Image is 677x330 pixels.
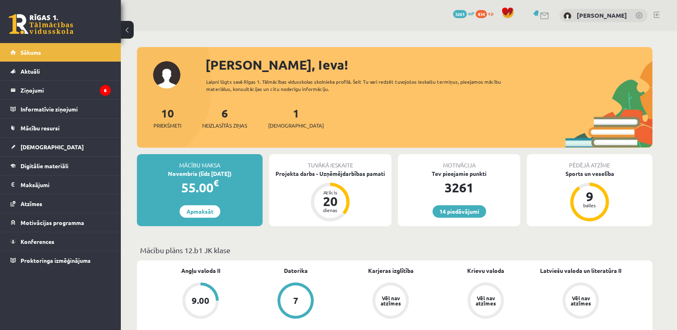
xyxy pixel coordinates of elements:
a: 7 [248,283,343,320]
a: Aktuāli [10,62,111,80]
a: Konferences [10,232,111,251]
span: Aktuāli [21,68,40,75]
div: balles [578,203,602,208]
span: Motivācijas programma [21,219,84,226]
a: Vēl nav atzīmes [533,283,628,320]
div: Projekta darbs - Uzņēmējdarbības pamati [269,169,391,178]
a: Proktoringa izmēģinājums [10,251,111,270]
a: Karjeras izglītība [368,266,414,275]
legend: Informatīvie ziņojumi [21,100,111,118]
div: Mācību maksa [137,154,263,169]
a: Rīgas 1. Tālmācības vidusskola [9,14,73,34]
span: Mācību resursi [21,124,60,132]
div: Atlicis [318,190,342,195]
a: [PERSON_NAME] [577,11,627,19]
span: Neizlasītās ziņas [202,122,247,130]
a: [DEMOGRAPHIC_DATA] [10,138,111,156]
div: 55.00 [137,178,263,197]
a: 14 piedāvājumi [433,205,486,218]
div: Tev pieejamie punkti [398,169,520,178]
a: Sports un veselība 9 balles [527,169,652,223]
div: 3261 [398,178,520,197]
a: 434 xp [476,10,497,16]
a: Informatīvie ziņojumi [10,100,111,118]
a: 3261 mP [453,10,474,16]
a: Vēl nav atzīmes [438,283,533,320]
a: Vēl nav atzīmes [343,283,438,320]
span: Konferences [21,238,54,245]
a: Maksājumi [10,175,111,194]
p: Mācību plāns 12.b1 JK klase [140,245,649,256]
a: Digitālie materiāli [10,157,111,175]
a: 10Priekšmeti [153,106,181,130]
a: Angļu valoda II [181,266,220,275]
div: 9.00 [192,296,209,305]
a: Motivācijas programma [10,213,111,232]
span: Sākums [21,49,41,56]
span: Proktoringa izmēģinājums [21,257,91,264]
span: Digitālie materiāli [21,162,68,169]
span: xp [488,10,493,16]
legend: Ziņojumi [21,81,111,99]
div: 9 [578,190,602,203]
i: 6 [100,85,111,96]
span: € [213,177,219,189]
div: Tuvākā ieskaite [269,154,391,169]
span: 434 [476,10,487,18]
span: [DEMOGRAPHIC_DATA] [268,122,324,130]
span: 3261 [453,10,467,18]
div: Novembris (līdz [DATE]) [137,169,263,178]
a: 6Neizlasītās ziņas [202,106,247,130]
div: Laipni lūgts savā Rīgas 1. Tālmācības vidusskolas skolnieka profilā. Šeit Tu vari redzēt tuvojošo... [206,78,516,93]
a: 1[DEMOGRAPHIC_DATA] [268,106,324,130]
a: Datorika [284,266,308,275]
div: Pēdējā atzīme [527,154,652,169]
a: Projekta darbs - Uzņēmējdarbības pamati Atlicis 20 dienas [269,169,391,223]
a: Latviešu valoda un literatūra II [540,266,621,275]
a: Apmaksāt [180,205,220,218]
a: Atzīmes [10,194,111,213]
a: Sākums [10,43,111,62]
div: Vēl nav atzīmes [474,295,497,306]
span: Atzīmes [21,200,42,207]
span: mP [468,10,474,16]
div: Vēl nav atzīmes [569,295,592,306]
div: dienas [318,208,342,212]
a: Mācību resursi [10,119,111,137]
span: [DEMOGRAPHIC_DATA] [21,143,84,151]
a: Ziņojumi6 [10,81,111,99]
div: [PERSON_NAME], Ieva! [205,55,652,74]
div: 20 [318,195,342,208]
div: Sports un veselība [527,169,652,178]
legend: Maksājumi [21,175,111,194]
div: 7 [293,296,298,305]
div: Vēl nav atzīmes [379,295,402,306]
div: Motivācija [398,154,520,169]
span: Priekšmeti [153,122,181,130]
img: Ieva Bringina [563,12,571,20]
a: 9.00 [153,283,248,320]
a: Krievu valoda [467,266,504,275]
